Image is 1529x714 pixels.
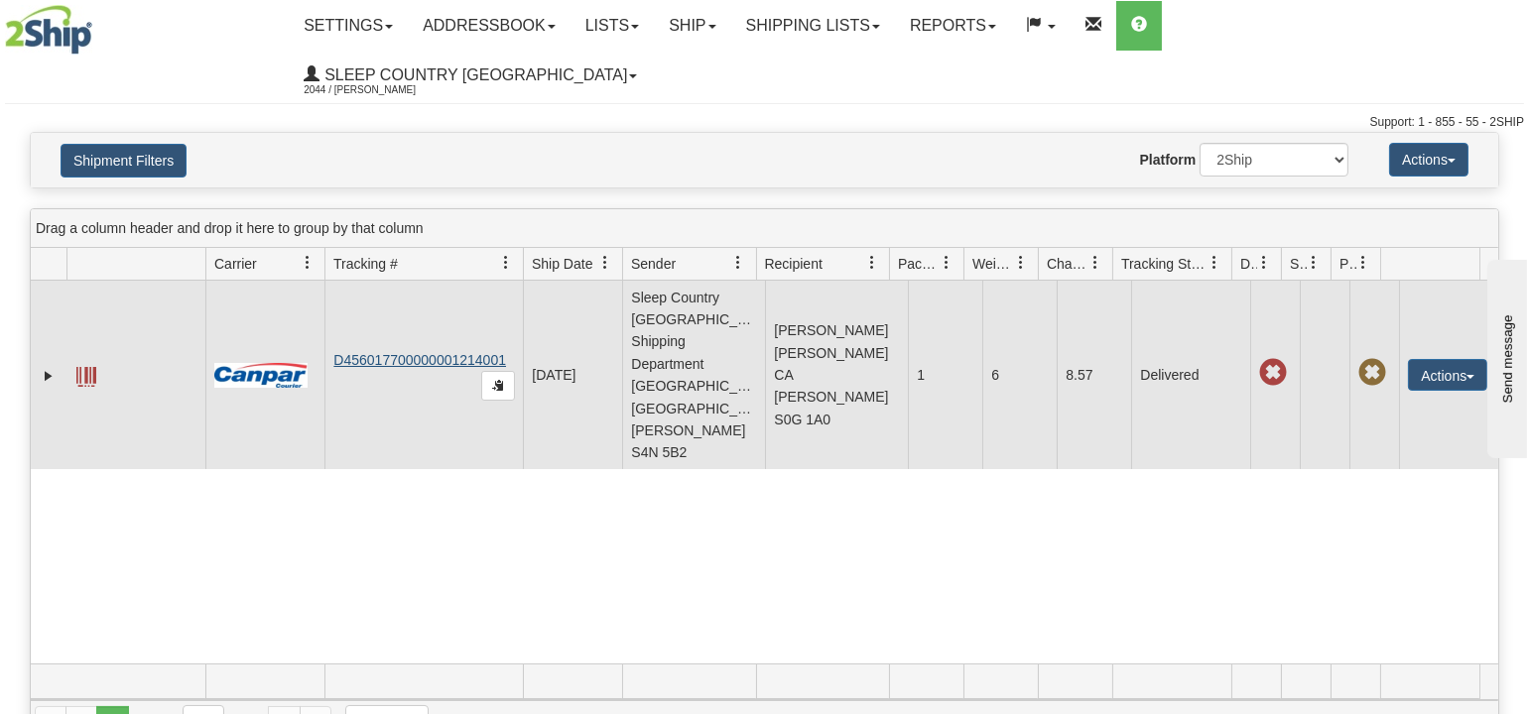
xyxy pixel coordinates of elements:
button: Actions [1408,359,1487,391]
a: Lists [571,1,654,51]
a: Addressbook [408,1,571,51]
a: Delivery Status filter column settings [1247,246,1281,280]
a: Expand [39,366,59,386]
span: Sleep Country [GEOGRAPHIC_DATA] [319,66,627,83]
button: Actions [1389,143,1468,177]
span: Packages [898,254,940,274]
td: Sleep Country [GEOGRAPHIC_DATA] Shipping Department [GEOGRAPHIC_DATA] [GEOGRAPHIC_DATA] [PERSON_N... [622,281,765,469]
span: Weight [972,254,1014,274]
a: Settings [289,1,408,51]
a: Ship [654,1,730,51]
span: Recipient [765,254,823,274]
span: Shipment Issues [1290,254,1307,274]
a: Pickup Status filter column settings [1346,246,1380,280]
div: grid grouping header [31,209,1498,248]
span: Sender [631,254,676,274]
a: Recipient filter column settings [855,246,889,280]
span: Pickup Status [1339,254,1356,274]
span: Delivery Status [1240,254,1257,274]
img: logo2044.jpg [5,5,92,55]
a: Weight filter column settings [1004,246,1038,280]
a: Charge filter column settings [1079,246,1112,280]
a: Carrier filter column settings [291,246,324,280]
a: Tracking Status filter column settings [1198,246,1231,280]
td: 8.57 [1057,281,1131,469]
a: Shipment Issues filter column settings [1297,246,1331,280]
a: Sleep Country [GEOGRAPHIC_DATA] 2044 / [PERSON_NAME] [289,51,652,100]
span: Late [1259,359,1287,387]
span: Charge [1047,254,1088,274]
a: Sender filter column settings [722,246,756,280]
img: 14 - Canpar [214,363,308,388]
td: Delivered [1131,281,1250,469]
div: Support: 1 - 855 - 55 - 2SHIP [5,114,1524,131]
td: [PERSON_NAME] [PERSON_NAME] CA [PERSON_NAME] S0G 1A0 [765,281,908,469]
td: [DATE] [523,281,622,469]
button: Copy to clipboard [481,371,515,401]
a: Label [76,358,96,390]
a: Ship Date filter column settings [588,246,622,280]
a: Reports [895,1,1011,51]
span: Tracking Status [1121,254,1208,274]
span: Ship Date [532,254,592,274]
button: Shipment Filters [61,144,187,178]
td: 6 [982,281,1057,469]
span: Carrier [214,254,257,274]
a: Tracking # filter column settings [489,246,523,280]
span: Tracking # [333,254,398,274]
iframe: chat widget [1483,256,1527,458]
label: Platform [1140,150,1197,170]
div: Send message [15,17,184,32]
span: 2044 / [PERSON_NAME] [304,80,452,100]
td: 1 [908,281,982,469]
a: Packages filter column settings [930,246,963,280]
a: D456017700000001214001 [333,352,506,368]
span: Pickup Not Assigned [1358,359,1386,387]
a: Shipping lists [731,1,895,51]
